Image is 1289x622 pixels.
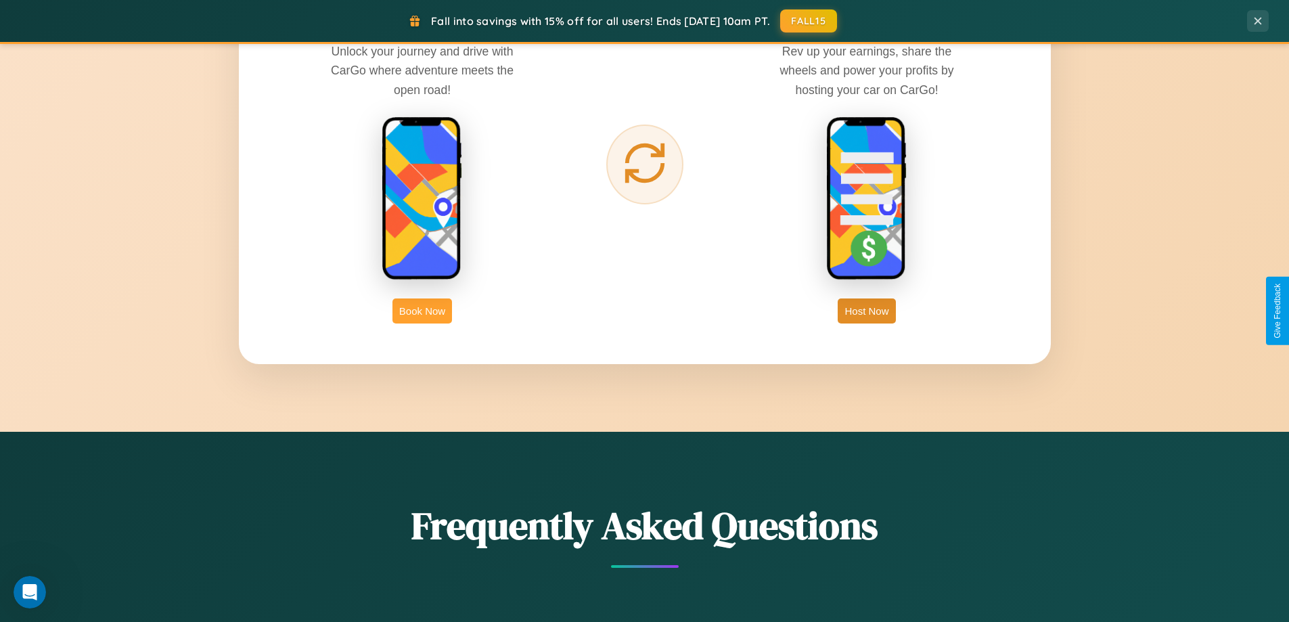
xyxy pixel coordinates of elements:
iframe: Intercom live chat [14,576,46,608]
span: Fall into savings with 15% off for all users! Ends [DATE] 10am PT. [431,14,770,28]
button: Host Now [838,298,895,324]
div: Give Feedback [1273,284,1282,338]
img: host phone [826,116,907,282]
p: Rev up your earnings, share the wheels and power your profits by hosting your car on CarGo! [765,42,968,99]
img: rent phone [382,116,463,282]
p: Unlock your journey and drive with CarGo where adventure meets the open road! [321,42,524,99]
button: FALL15 [780,9,837,32]
h2: Frequently Asked Questions [239,499,1051,552]
button: Book Now [392,298,452,324]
